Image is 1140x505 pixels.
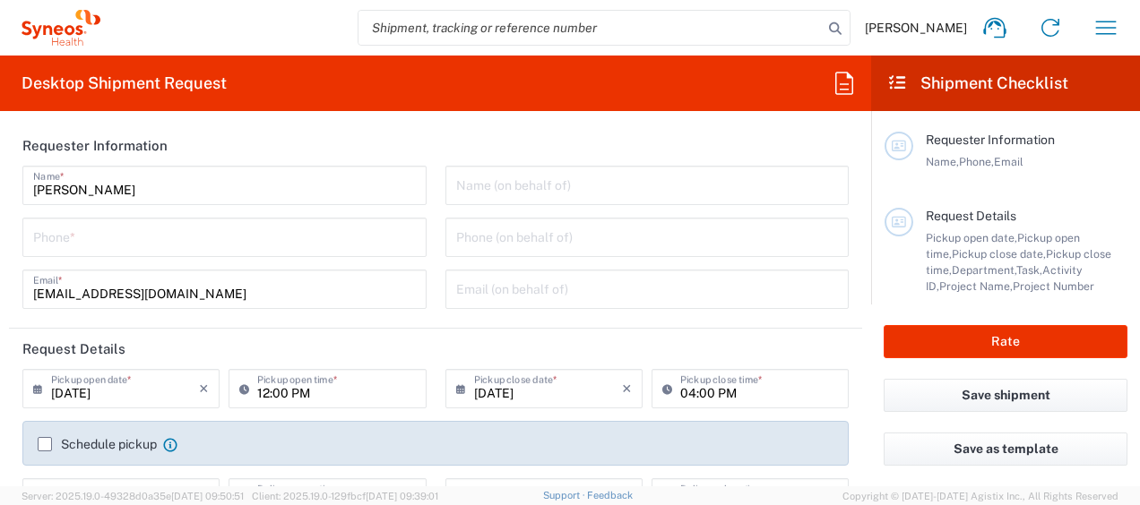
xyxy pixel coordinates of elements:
[884,325,1127,358] button: Rate
[366,491,438,501] span: [DATE] 09:39:01
[952,247,1046,261] span: Pickup close date,
[939,279,1013,293] span: Project Name,
[38,437,157,451] label: Schedule pickup
[22,137,168,155] h2: Requester Information
[884,432,1127,466] button: Save as template
[22,340,125,358] h2: Request Details
[952,263,1016,277] span: Department,
[1013,279,1094,293] span: Project Number
[926,133,1055,147] span: Requester Information
[865,20,967,36] span: [PERSON_NAME]
[926,231,1017,244] span: Pickup open date,
[622,374,632,403] i: ×
[884,379,1127,412] button: Save shipment
[543,490,588,501] a: Support
[926,209,1016,223] span: Request Details
[926,155,959,168] span: Name,
[199,374,209,403] i: ×
[587,490,633,501] a: Feedback
[994,155,1023,168] span: Email
[252,491,438,501] span: Client: 2025.19.0-129fbcf
[22,491,244,501] span: Server: 2025.19.0-49328d0a35e
[959,155,994,168] span: Phone,
[22,73,227,94] h2: Desktop Shipment Request
[1016,263,1042,277] span: Task,
[842,488,1118,504] span: Copyright © [DATE]-[DATE] Agistix Inc., All Rights Reserved
[171,491,244,501] span: [DATE] 09:50:51
[358,11,823,45] input: Shipment, tracking or reference number
[887,73,1068,94] h2: Shipment Checklist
